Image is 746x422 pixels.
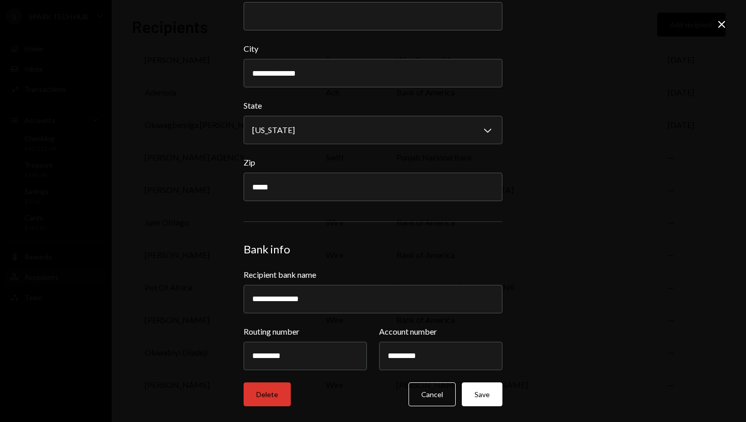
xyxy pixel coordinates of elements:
[244,242,502,256] div: Bank info
[462,382,502,406] button: Save
[244,43,502,55] label: City
[244,116,502,144] button: State
[244,269,502,281] label: Recipient bank name
[244,156,502,169] label: Zip
[409,382,456,406] button: Cancel
[244,326,367,338] label: Routing number
[244,382,291,406] button: Delete
[379,326,502,338] label: Account number
[244,100,502,112] label: State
